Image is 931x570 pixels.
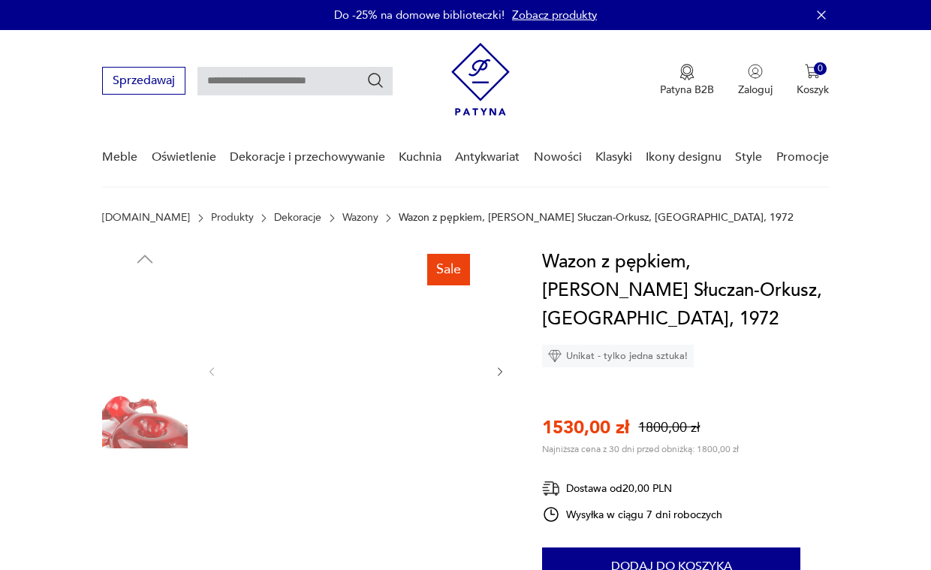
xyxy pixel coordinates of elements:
[660,83,714,97] p: Patyna B2B
[660,64,714,97] a: Ikona medaluPatyna B2B
[274,212,321,224] a: Dekoracje
[660,64,714,97] button: Patyna B2B
[814,62,827,75] div: 0
[548,349,562,363] img: Ikona diamentu
[152,128,216,186] a: Oświetlenie
[102,67,185,95] button: Sprzedawaj
[646,128,722,186] a: Ikony designu
[542,248,833,333] h1: Wazon z pępkiem, [PERSON_NAME] Słuczan-Orkusz, [GEOGRAPHIC_DATA], 1972
[427,254,470,285] div: Sale
[542,345,694,367] div: Unikat - tylko jedna sztuka!
[738,64,773,97] button: Zaloguj
[595,128,632,186] a: Klasyki
[451,43,510,116] img: Patyna - sklep z meblami i dekoracjami vintage
[542,479,722,498] div: Dostawa od 20,00 PLN
[797,64,829,97] button: 0Koszyk
[797,83,829,97] p: Koszyk
[102,212,190,224] a: [DOMAIN_NAME]
[234,248,479,493] img: Zdjęcie produktu Wazon z pępkiem, J. Słuczan-Orkusz, Kraków, 1972
[102,374,188,460] img: Zdjęcie produktu Wazon z pępkiem, J. Słuczan-Orkusz, Kraków, 1972
[534,128,582,186] a: Nowości
[542,505,722,523] div: Wysyłka w ciągu 7 dni roboczych
[542,479,560,498] img: Ikona dostawy
[102,278,188,363] img: Zdjęcie produktu Wazon z pępkiem, J. Słuczan-Orkusz, Kraków, 1972
[334,8,505,23] p: Do -25% na domowe biblioteczki!
[102,128,137,186] a: Meble
[366,71,384,89] button: Szukaj
[738,83,773,97] p: Zaloguj
[776,128,829,186] a: Promocje
[211,212,254,224] a: Produkty
[399,212,794,224] p: Wazon z pępkiem, [PERSON_NAME] Słuczan-Orkusz, [GEOGRAPHIC_DATA], 1972
[542,443,739,455] p: Najniższa cena z 30 dni przed obniżką: 1800,00 zł
[638,418,700,437] p: 1800,00 zł
[455,128,520,186] a: Antykwariat
[230,128,385,186] a: Dekoracje i przechowywanie
[748,64,763,79] img: Ikonka użytkownika
[542,415,629,440] p: 1530,00 zł
[342,212,378,224] a: Wazony
[399,128,441,186] a: Kuchnia
[102,469,188,555] img: Zdjęcie produktu Wazon z pępkiem, J. Słuczan-Orkusz, Kraków, 1972
[805,64,820,79] img: Ikona koszyka
[102,77,185,87] a: Sprzedawaj
[735,128,762,186] a: Style
[679,64,694,80] img: Ikona medalu
[512,8,597,23] a: Zobacz produkty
